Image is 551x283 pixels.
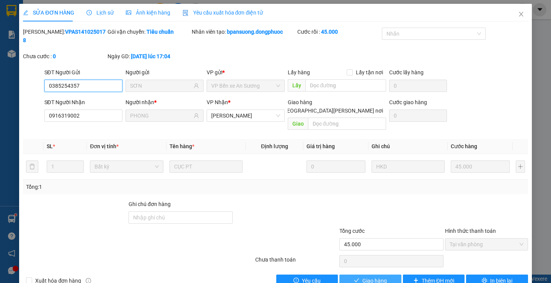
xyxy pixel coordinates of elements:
span: Định lượng [261,143,288,149]
span: [PERSON_NAME]: [2,49,73,54]
span: close [518,11,524,17]
span: SỬA ĐƠN HÀNG [23,10,74,16]
div: Tổng: 1 [26,183,213,191]
span: HT1510250041 [38,49,73,54]
img: icon [183,10,189,16]
span: Bến xe [GEOGRAPHIC_DATA] [60,12,103,22]
input: Tên người nhận [130,111,192,120]
input: Ghi chú đơn hàng [129,211,233,224]
div: SĐT Người Gửi [44,68,122,77]
label: Cước lấy hàng [389,69,424,75]
span: 12:13:34 [DATE] [17,56,47,60]
span: Tại văn phòng [450,239,523,250]
span: Lấy tận nơi [353,68,386,77]
span: clock-circle [86,10,92,15]
span: Đơn vị tính [90,143,119,149]
img: logo [3,5,37,38]
div: Chưa thanh toán [254,255,339,269]
input: 0 [306,160,365,173]
input: Dọc đường [305,79,386,92]
span: ----------------------------------------- [21,41,94,47]
span: Lấy hàng [288,69,310,75]
input: Cước lấy hàng [389,80,447,92]
input: Ghi Chú [372,160,445,173]
label: Cước giao hàng [389,99,427,105]
span: Tên hàng [170,143,194,149]
input: Cước giao hàng [389,110,447,122]
label: Ghi chú đơn hàng [129,201,171,207]
span: Giao [288,118,308,130]
span: Cước hàng [451,143,477,149]
div: Người gửi [126,68,204,77]
div: Gói vận chuyển: [108,28,191,36]
input: VD: Bàn, Ghế [170,160,243,173]
label: Hình thức thanh toán [445,228,496,234]
span: Hotline: 19001152 [60,34,94,39]
input: 0 [451,160,510,173]
span: [GEOGRAPHIC_DATA][PERSON_NAME] nơi [279,106,386,115]
span: Lịch sử [86,10,114,16]
b: 0 [53,53,56,59]
span: user [194,113,199,118]
span: In ngày: [2,56,47,60]
span: Giao hàng [288,99,312,105]
span: VP Bến xe An Sương [211,80,280,92]
button: Close [510,4,532,25]
span: user [194,83,199,88]
b: 45.000 [321,29,338,35]
input: Dọc đường [308,118,386,130]
span: 01 Võ Văn Truyện, KP.1, Phường 2 [60,23,105,33]
input: Tên người gửi [130,82,192,90]
span: Hòa Thành [211,110,280,121]
span: Giá trị hàng [306,143,335,149]
span: Yêu cầu xuất hóa đơn điện tử [183,10,263,16]
span: picture [126,10,131,15]
div: VP gửi [207,68,285,77]
strong: ĐỒNG PHƯỚC [60,4,105,11]
span: Bất kỳ [95,161,158,172]
b: Tiêu chuẩn [147,29,174,35]
button: plus [516,160,525,173]
div: Nhân viên tạo: [192,28,296,36]
b: [DATE] lúc 17:04 [131,53,170,59]
span: edit [23,10,28,15]
span: VP Nhận [207,99,228,105]
div: Người nhận [126,98,204,106]
span: SL [47,143,53,149]
b: bpansuong.dongphuoc [227,29,283,35]
span: Tổng cước [339,228,365,234]
span: Ảnh kiện hàng [126,10,170,16]
div: Ngày GD: [108,52,191,61]
th: Ghi chú [368,139,448,154]
span: Lấy [288,79,305,92]
div: Cước rồi : [297,28,380,36]
div: SĐT Người Nhận [44,98,122,106]
button: delete [26,160,38,173]
div: [PERSON_NAME]: [23,28,106,44]
div: Chưa cước : [23,52,106,61]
